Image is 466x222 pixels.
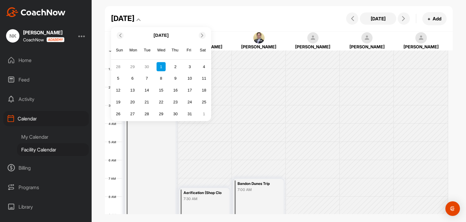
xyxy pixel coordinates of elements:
div: 8 AM [105,195,122,199]
div: [PERSON_NAME] [345,43,389,50]
div: Choose Sunday, October 19th, 2025 [113,98,123,107]
div: Choose Saturday, October 18th, 2025 [200,86,209,95]
div: Wed [157,46,165,54]
img: square_default-ef6cabf814de5a2bf16c804365e32c732080f9872bdf737d349900a9daf73cf9.png [361,32,373,44]
div: Sun [116,46,123,54]
div: Choose Tuesday, October 21st, 2025 [142,98,151,107]
div: 12 AM [105,49,123,52]
div: Mon [130,46,137,54]
div: [PERSON_NAME] [23,30,64,35]
div: month 2025-10 [113,61,209,119]
div: CoachNow [23,37,64,42]
div: 3 AM [105,104,122,107]
div: 2 AM [105,85,122,89]
div: [DATE] [111,13,134,24]
button: [DATE] [360,12,396,25]
div: Choose Saturday, October 11th, 2025 [200,74,209,83]
div: Choose Wednesday, October 1st, 2025 [157,62,166,71]
div: 6 AM [105,158,122,162]
div: Choose Thursday, October 30th, 2025 [171,109,180,119]
div: Choose Monday, September 29th, 2025 [128,62,137,71]
div: Choose Sunday, October 12th, 2025 [113,86,123,95]
div: My Calendar [17,130,89,143]
div: Home [3,53,89,68]
div: Choose Thursday, October 9th, 2025 [171,74,180,83]
div: 9 AM [105,213,122,217]
span: + [427,16,431,22]
div: Choose Thursday, October 16th, 2025 [171,86,180,95]
div: Choose Saturday, October 25th, 2025 [200,98,209,107]
div: Activity [3,92,89,107]
div: Bandon Dunes Trip [238,180,276,187]
div: Fri [185,46,193,54]
div: [PERSON_NAME] [291,43,335,50]
div: Library [3,199,89,214]
div: Choose Wednesday, October 22nd, 2025 [157,98,166,107]
div: Tue [143,46,151,54]
div: Choose Monday, October 27th, 2025 [128,109,137,119]
div: [PERSON_NAME] [237,43,281,50]
div: Choose Wednesday, October 29th, 2025 [157,109,166,119]
div: Feed [3,72,89,87]
div: Choose Friday, October 17th, 2025 [185,86,194,95]
div: Billing [3,160,89,175]
div: Thu [171,46,179,54]
div: NK [6,29,19,43]
div: Aerification (Shop Closed) [184,189,222,196]
div: Choose Thursday, October 2nd, 2025 [171,62,180,71]
div: Choose Sunday, September 28th, 2025 [113,62,123,71]
div: 1 AM [105,67,122,71]
img: CoachNow acadmey [46,37,64,42]
div: Facility Calendar [17,143,89,156]
div: Choose Friday, October 24th, 2025 [185,98,194,107]
div: 7:00 AM [238,187,276,193]
div: Sat [199,46,207,54]
button: +Add [422,12,447,25]
div: Choose Sunday, October 5th, 2025 [113,74,123,83]
div: Choose Monday, October 6th, 2025 [128,74,137,83]
div: Calendar [3,111,89,126]
div: [PERSON_NAME] [399,43,443,50]
img: square_default-ef6cabf814de5a2bf16c804365e32c732080f9872bdf737d349900a9daf73cf9.png [307,32,319,44]
div: 5 AM [105,140,122,144]
div: 7:30 AM [184,196,222,202]
div: Open Intercom Messenger [445,201,460,216]
p: [DATE] [154,32,169,39]
img: square_default-ef6cabf814de5a2bf16c804365e32c732080f9872bdf737d349900a9daf73cf9.png [415,32,427,44]
div: Choose Saturday, October 4th, 2025 [200,62,209,71]
div: Choose Wednesday, October 8th, 2025 [157,74,166,83]
div: Choose Friday, October 3rd, 2025 [185,62,194,71]
div: Choose Tuesday, October 14th, 2025 [142,86,151,95]
div: Choose Saturday, November 1st, 2025 [200,109,209,119]
div: Programs [3,180,89,195]
div: Choose Friday, October 10th, 2025 [185,74,194,83]
div: Choose Tuesday, October 7th, 2025 [142,74,151,83]
div: Choose Sunday, October 26th, 2025 [113,109,123,119]
div: 7 AM [105,177,122,180]
div: Choose Wednesday, October 15th, 2025 [157,86,166,95]
div: Choose Friday, October 31st, 2025 [185,109,194,119]
div: Choose Tuesday, September 30th, 2025 [142,62,151,71]
div: Choose Monday, October 13th, 2025 [128,86,137,95]
div: Choose Thursday, October 23rd, 2025 [171,98,180,107]
img: CoachNow [6,7,66,17]
div: Choose Monday, October 20th, 2025 [128,98,137,107]
div: 4 AM [105,122,122,126]
div: Choose Tuesday, October 28th, 2025 [142,109,151,119]
img: square_9f5fd7803bd8b30925cdd02c280f4d95.jpg [253,32,265,44]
